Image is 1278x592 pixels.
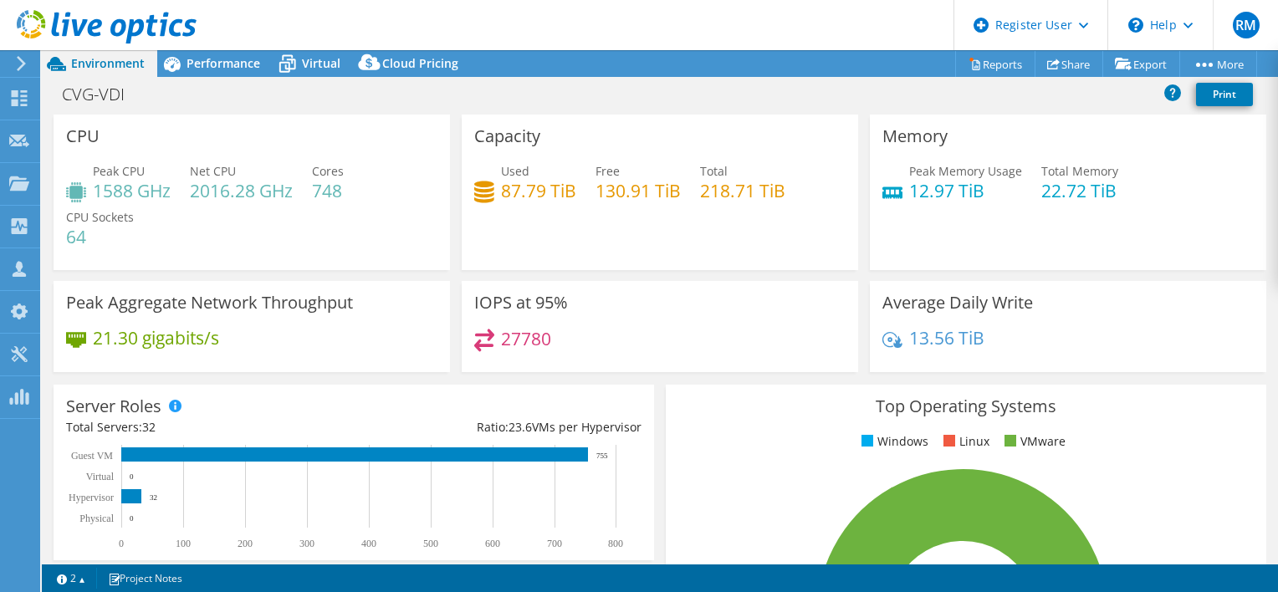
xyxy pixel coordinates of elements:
[857,432,928,451] li: Windows
[882,293,1033,312] h3: Average Daily Write
[176,538,191,549] text: 100
[547,538,562,549] text: 700
[700,181,785,200] h4: 218.71 TiB
[45,568,97,589] a: 2
[1041,181,1118,200] h4: 22.72 TiB
[66,227,134,246] h4: 64
[882,127,948,145] h3: Memory
[238,538,253,549] text: 200
[66,127,100,145] h3: CPU
[909,329,984,347] h4: 13.56 TiB
[361,538,376,549] text: 400
[312,163,344,179] span: Cores
[596,181,681,200] h4: 130.91 TiB
[130,514,134,523] text: 0
[302,55,340,71] span: Virtual
[142,419,156,435] span: 32
[474,127,540,145] h3: Capacity
[130,472,134,481] text: 0
[187,55,260,71] span: Performance
[150,493,157,502] text: 32
[79,513,114,524] text: Physical
[1128,18,1143,33] svg: \n
[1179,51,1257,77] a: More
[119,538,124,549] text: 0
[501,163,529,179] span: Used
[501,329,551,348] h4: 27780
[1000,432,1066,451] li: VMware
[423,538,438,549] text: 500
[86,471,115,482] text: Virtual
[66,397,161,416] h3: Server Roles
[93,163,145,179] span: Peak CPU
[66,209,134,225] span: CPU Sockets
[299,538,314,549] text: 300
[501,181,576,200] h4: 87.79 TiB
[382,55,458,71] span: Cloud Pricing
[71,450,113,462] text: Guest VM
[509,419,532,435] span: 23.6
[312,181,344,200] h4: 748
[54,85,151,104] h1: CVG-VDI
[190,181,293,200] h4: 2016.28 GHz
[93,329,219,347] h4: 21.30 gigabits/s
[909,181,1022,200] h4: 12.97 TiB
[96,568,194,589] a: Project Notes
[485,538,500,549] text: 600
[596,163,620,179] span: Free
[955,51,1035,77] a: Reports
[608,538,623,549] text: 800
[700,163,728,179] span: Total
[678,397,1254,416] h3: Top Operating Systems
[69,492,114,503] text: Hypervisor
[354,418,642,436] div: Ratio: VMs per Hypervisor
[1041,163,1118,179] span: Total Memory
[66,418,354,436] div: Total Servers:
[71,55,145,71] span: Environment
[93,181,171,200] h4: 1588 GHz
[939,432,989,451] li: Linux
[474,293,568,312] h3: IOPS at 95%
[909,163,1022,179] span: Peak Memory Usage
[190,163,236,179] span: Net CPU
[1035,51,1103,77] a: Share
[66,293,353,312] h3: Peak Aggregate Network Throughput
[1233,12,1260,38] span: RM
[1102,51,1180,77] a: Export
[1196,83,1253,106] a: Print
[596,452,608,460] text: 755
